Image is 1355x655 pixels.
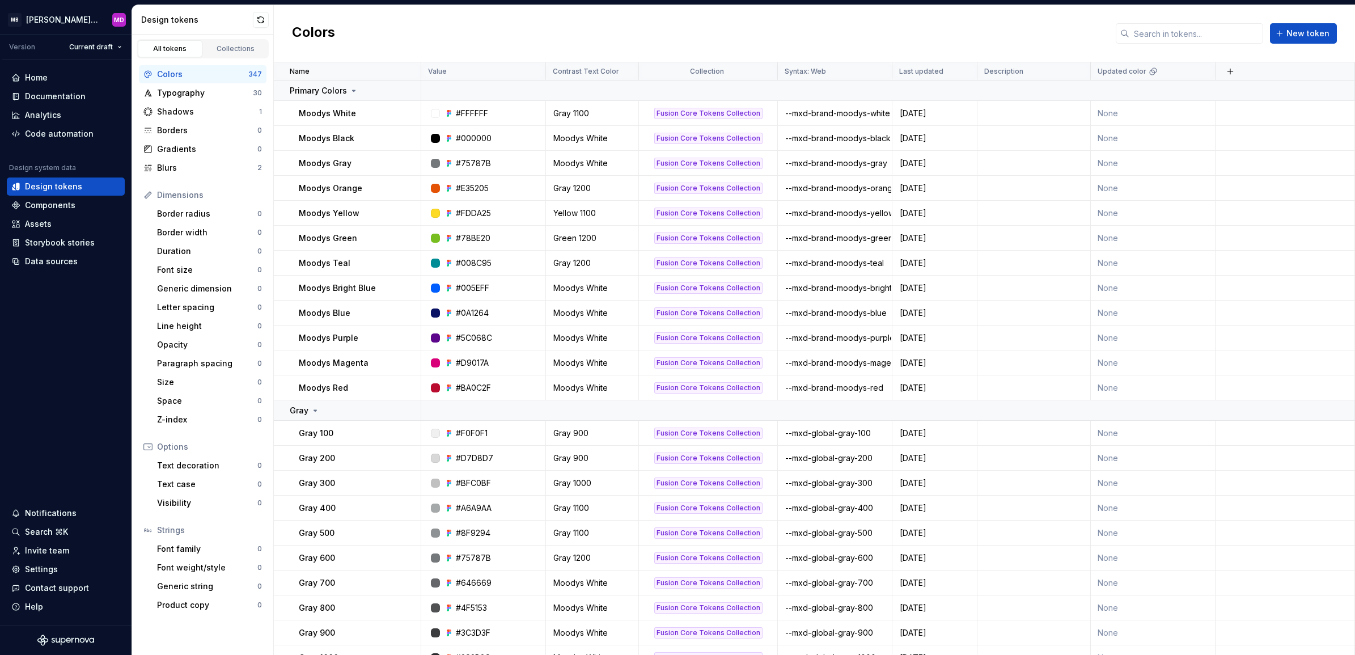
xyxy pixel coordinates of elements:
[139,103,266,121] a: Shadows1
[25,72,48,83] div: Home
[37,635,94,646] svg: Supernova Logo
[25,181,82,192] div: Design tokens
[428,67,447,76] p: Value
[153,411,266,429] a: Z-index0
[9,163,76,172] div: Design system data
[456,208,491,219] div: #FDDA25
[547,602,638,614] div: Moodys White
[456,307,489,319] div: #0A1264
[547,307,638,319] div: Moodys White
[26,14,99,26] div: [PERSON_NAME] Banking Fusion Design System
[153,223,266,242] a: Border width0
[257,209,262,218] div: 0
[257,163,262,172] div: 2
[257,601,262,610] div: 0
[456,477,491,489] div: #BFC0BF
[1286,28,1329,39] span: New token
[1091,326,1216,350] td: None
[257,340,262,349] div: 0
[299,332,358,344] p: Moodys Purple
[157,479,257,490] div: Text case
[778,108,891,119] div: --mxd-brand-moodys-white
[547,382,638,394] div: Moodys White
[547,627,638,639] div: Moodys White
[153,242,266,260] a: Duration0
[157,377,257,388] div: Size
[547,108,638,119] div: Gray 1100
[141,14,253,26] div: Design tokens
[157,302,257,313] div: Letter spacing
[157,525,262,536] div: Strings
[778,183,891,194] div: --mxd-brand-moodys-orange
[248,70,262,79] div: 347
[778,208,891,219] div: --mxd-brand-moodys-yellow
[547,527,638,539] div: Gray 1100
[157,599,257,611] div: Product copy
[299,357,369,369] p: Moodys Magenta
[257,461,262,470] div: 0
[257,228,262,237] div: 0
[654,357,763,369] div: Fusion Core Tokens Collection
[253,88,262,98] div: 30
[1091,151,1216,176] td: None
[157,143,257,155] div: Gradients
[778,257,891,269] div: --mxd-brand-moodys-teal
[9,43,35,52] div: Version
[290,405,308,416] p: Gray
[893,552,976,564] div: [DATE]
[654,183,763,194] div: Fusion Core Tokens Collection
[654,208,763,219] div: Fusion Core Tokens Collection
[25,109,61,121] div: Analytics
[299,208,359,219] p: Moodys Yellow
[778,502,891,514] div: --mxd-global-gray-400
[257,415,262,424] div: 0
[547,208,638,219] div: Yellow 1100
[153,392,266,410] a: Space0
[778,158,891,169] div: --mxd-brand-moodys-gray
[2,7,129,32] button: MB[PERSON_NAME] Banking Fusion Design SystemMD
[456,158,491,169] div: #75787B
[893,627,976,639] div: [DATE]
[547,332,638,344] div: Moodys White
[456,453,493,464] div: #D7D8D7
[7,69,125,87] a: Home
[299,183,362,194] p: Moodys Orange
[25,508,77,519] div: Notifications
[7,560,125,578] a: Settings
[654,527,763,539] div: Fusion Core Tokens Collection
[893,233,976,244] div: [DATE]
[893,357,976,369] div: [DATE]
[25,545,69,556] div: Invite team
[69,43,113,52] span: Current draft
[778,428,891,439] div: --mxd-global-gray-100
[157,246,257,257] div: Duration
[157,460,257,471] div: Text decoration
[893,382,976,394] div: [DATE]
[157,581,257,592] div: Generic string
[299,453,335,464] p: Gray 200
[157,320,257,332] div: Line height
[157,189,262,201] div: Dimensions
[153,540,266,558] a: Font family0
[25,237,95,248] div: Storybook stories
[1091,251,1216,276] td: None
[142,44,198,53] div: All tokens
[654,477,763,489] div: Fusion Core Tokens Collection
[257,126,262,135] div: 0
[690,67,724,76] p: Collection
[153,205,266,223] a: Border radius0
[893,602,976,614] div: [DATE]
[7,579,125,597] button: Contact support
[456,257,492,269] div: #008C95
[893,307,976,319] div: [DATE]
[1091,350,1216,375] td: None
[1091,101,1216,126] td: None
[654,332,763,344] div: Fusion Core Tokens Collection
[778,627,891,639] div: --mxd-global-gray-900
[1091,546,1216,571] td: None
[257,284,262,293] div: 0
[157,358,257,369] div: Paragraph spacing
[153,559,266,577] a: Font weight/style0
[654,577,763,589] div: Fusion Core Tokens Collection
[547,502,638,514] div: Gray 1100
